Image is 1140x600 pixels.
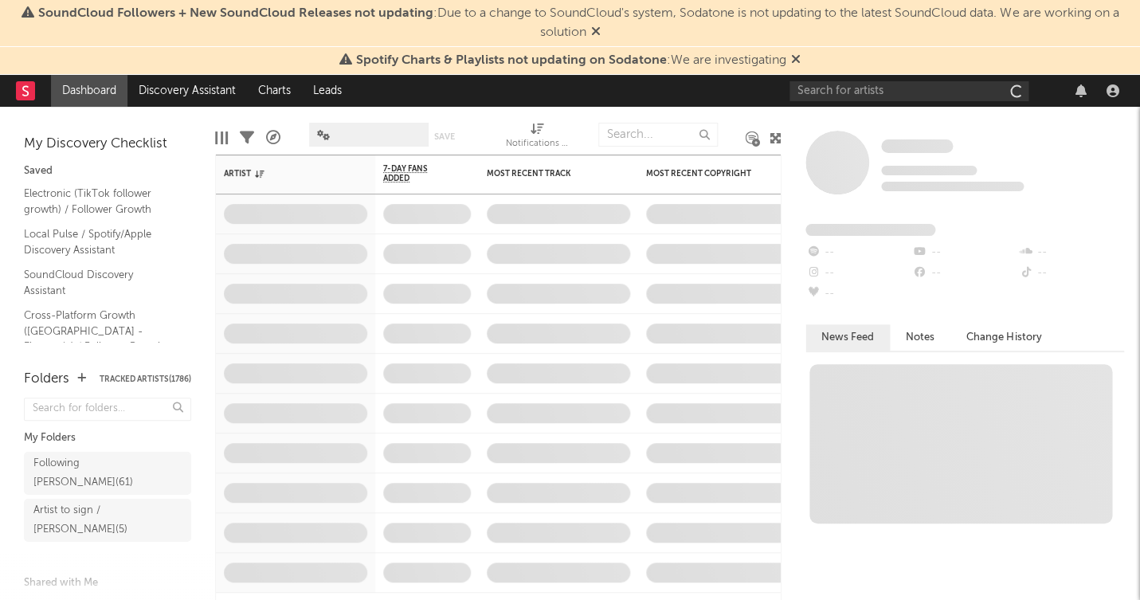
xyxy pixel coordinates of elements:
a: Discovery Assistant [127,75,247,107]
a: Dashboard [51,75,127,107]
a: Electronic (TikTok follower growth) / Follower Growth [24,185,175,218]
div: Edit Columns [215,115,228,161]
input: Search for artists [789,81,1028,101]
button: News Feed [805,324,890,351]
span: Tracking Since: [DATE] [881,166,977,175]
div: Most Recent Copyright [646,169,766,178]
div: -- [911,242,1017,263]
div: My Discovery Checklist [24,135,191,154]
button: Save [434,132,455,141]
span: 7-Day Fans Added [383,164,447,183]
input: Search for folders... [24,398,191,421]
button: Change History [950,324,1057,351]
span: Spotify Charts & Playlists not updating on Sodatone [356,54,667,67]
div: Artist [224,169,343,178]
a: Cross-Platform Growth ([GEOGRAPHIC_DATA] - Electronic) / Follower Growth [24,307,175,355]
div: -- [1018,263,1124,284]
a: Leads [302,75,353,107]
div: -- [805,284,911,304]
div: Notifications (Artist) [506,135,570,154]
div: -- [805,263,911,284]
div: Notifications (Artist) [506,115,570,161]
span: Some Artist [881,139,953,153]
div: Shared with Me [24,574,191,593]
span: : We are investigating [356,54,786,67]
span: Fans Added by Platform [805,224,935,236]
div: A&R Pipeline [266,115,280,161]
a: Local Pulse / Spotify/Apple Discovery Assistant [24,225,175,258]
a: Some Artist [881,139,953,155]
span: Dismiss [791,54,801,67]
div: Folders [24,370,69,389]
div: Filters [240,115,254,161]
button: Tracked Artists(1786) [100,375,191,383]
div: -- [911,263,1017,284]
div: Following [PERSON_NAME] ( 61 ) [33,454,146,492]
span: : Due to a change to SoundCloud's system, Sodatone is not updating to the latest SoundCloud data.... [38,7,1118,39]
div: My Folders [24,429,191,448]
div: -- [1018,242,1124,263]
span: SoundCloud Followers + New SoundCloud Releases not updating [38,7,433,20]
div: Most Recent Track [487,169,606,178]
span: Dismiss [591,26,601,39]
button: Notes [890,324,950,351]
a: Following [PERSON_NAME](61) [24,452,191,495]
a: SoundCloud Discovery Assistant [24,266,175,299]
a: Charts [247,75,302,107]
div: Saved [24,162,191,181]
div: -- [805,242,911,263]
div: Artist to sign / [PERSON_NAME] ( 5 ) [33,501,146,539]
span: 0 fans last week [881,182,1024,191]
a: Artist to sign / [PERSON_NAME](5) [24,499,191,542]
input: Search... [598,123,718,147]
